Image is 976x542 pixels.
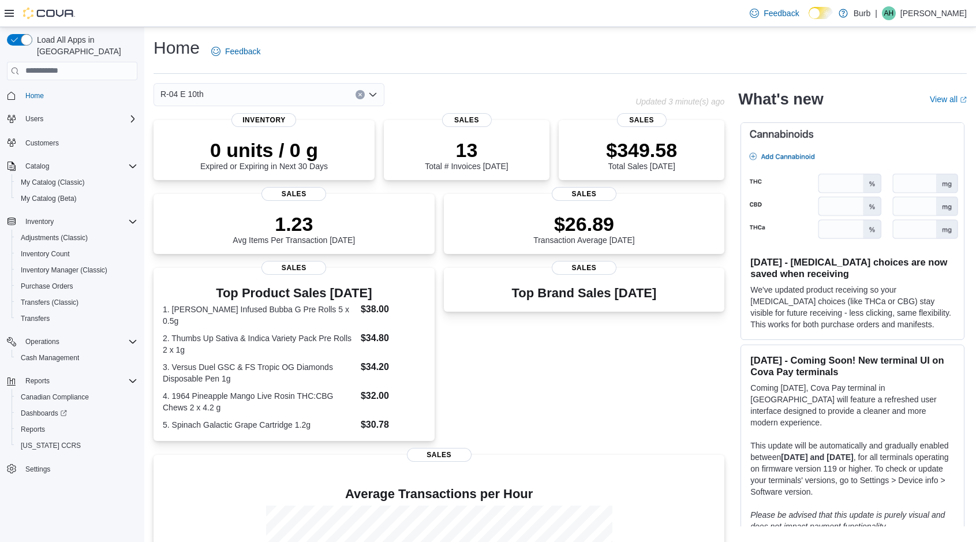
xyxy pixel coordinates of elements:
button: Home [2,87,142,104]
button: Operations [2,334,142,350]
span: Dashboards [16,406,137,420]
button: Canadian Compliance [12,389,142,405]
span: [US_STATE] CCRS [21,441,81,450]
dt: 4. 1964 Pineapple Mango Live Rosin THC:CBG Chews 2 x 4.2 g [163,390,356,413]
a: Inventory Manager (Classic) [16,263,112,277]
span: Dashboards [21,409,67,418]
button: Catalog [2,158,142,174]
span: My Catalog (Beta) [21,194,77,203]
span: Operations [21,335,137,349]
span: Canadian Compliance [16,390,137,404]
span: Transfers [16,312,137,326]
a: Cash Management [16,351,84,365]
button: Reports [2,373,142,389]
p: Coming [DATE], Cova Pay terminal in [GEOGRAPHIC_DATA] will feature a refreshed user interface des... [750,382,955,428]
dd: $32.00 [361,389,425,403]
p: 13 [425,139,508,162]
dd: $34.20 [361,360,425,374]
a: Adjustments (Classic) [16,231,92,245]
button: Catalog [21,159,54,173]
p: Updated 3 minute(s) ago [635,97,724,106]
h4: Average Transactions per Hour [163,487,715,501]
button: Inventory [21,215,58,229]
span: Sales [442,113,491,127]
button: Customers [2,134,142,151]
h3: [DATE] - Coming Soon! New terminal UI on Cova Pay terminals [750,354,955,377]
span: Adjustments (Classic) [16,231,137,245]
span: Reports [25,376,50,386]
a: Purchase Orders [16,279,78,293]
img: Cova [23,8,75,19]
dt: 2. Thumbs Up Sativa & Indica Variety Pack Pre Rolls 2 x 1g [163,332,356,356]
span: Reports [16,423,137,436]
span: Canadian Compliance [21,393,89,402]
span: Catalog [25,162,49,171]
a: Customers [21,136,63,150]
span: Customers [21,135,137,149]
a: Transfers (Classic) [16,296,83,309]
a: My Catalog (Beta) [16,192,81,205]
h3: [DATE] - [MEDICAL_DATA] choices are now saved when receiving [750,256,955,279]
span: Users [25,114,43,124]
dd: $34.80 [361,331,425,345]
div: Total # Invoices [DATE] [425,139,508,171]
h3: Top Product Sales [DATE] [163,286,425,300]
span: Catalog [21,159,137,173]
a: Dashboards [12,405,142,421]
a: Dashboards [16,406,72,420]
button: Cash Management [12,350,142,366]
button: [US_STATE] CCRS [12,438,142,454]
em: Please be advised that this update is purely visual and does not impact payment functionality. [750,510,945,531]
p: | [875,6,877,20]
span: Inventory Manager (Classic) [16,263,137,277]
span: AH [884,6,894,20]
span: Feedback [764,8,799,19]
button: My Catalog (Classic) [12,174,142,190]
span: Transfers (Classic) [21,298,78,307]
a: View allExternal link [930,95,967,104]
button: Transfers (Classic) [12,294,142,311]
span: Users [21,112,137,126]
button: Inventory Manager (Classic) [12,262,142,278]
button: Operations [21,335,64,349]
nav: Complex example [7,83,137,507]
span: Feedback [225,46,260,57]
button: Purchase Orders [12,278,142,294]
p: This update will be automatically and gradually enabled between , for all terminals operating on ... [750,440,955,498]
div: Total Sales [DATE] [606,139,677,171]
dd: $38.00 [361,302,425,316]
span: Transfers [21,314,50,323]
a: Feedback [207,40,265,63]
a: [US_STATE] CCRS [16,439,85,453]
a: Transfers [16,312,54,326]
span: Washington CCRS [16,439,137,453]
dt: 3. Versus Duel GSC & FS Tropic OG Diamonds Disposable Pen 1g [163,361,356,384]
span: Inventory [25,217,54,226]
span: Home [21,88,137,103]
p: $349.58 [606,139,677,162]
button: Users [2,111,142,127]
span: Inventory Count [16,247,137,261]
span: Reports [21,374,137,388]
p: [PERSON_NAME] [900,6,967,20]
span: Sales [552,261,616,275]
span: My Catalog (Classic) [21,178,85,187]
span: Sales [552,187,616,201]
span: Settings [21,462,137,476]
span: Sales [261,187,326,201]
dd: $30.78 [361,418,425,432]
span: Settings [25,465,50,474]
span: My Catalog (Classic) [16,175,137,189]
span: Sales [407,448,472,462]
span: Transfers (Classic) [16,296,137,309]
span: Inventory [21,215,137,229]
span: Reports [21,425,45,434]
p: 1.23 [233,212,355,236]
a: My Catalog (Classic) [16,175,89,189]
span: Adjustments (Classic) [21,233,88,242]
button: Users [21,112,48,126]
dt: 1. [PERSON_NAME] Infused Bubba G Pre Rolls 5 x 0.5g [163,304,356,327]
h2: What's new [738,90,823,109]
button: Reports [12,421,142,438]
